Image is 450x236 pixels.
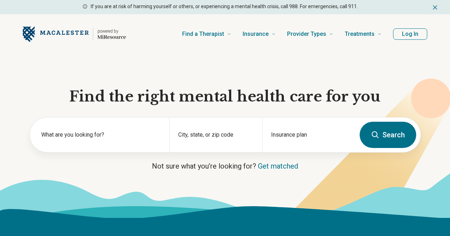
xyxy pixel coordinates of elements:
button: Log In [393,28,427,40]
p: Not sure what you’re looking for? [30,161,421,171]
span: Insurance [243,29,269,39]
a: Home page [23,23,126,45]
a: Get matched [258,162,298,170]
p: powered by [97,28,126,34]
p: If you are at risk of harming yourself or others, or experiencing a mental health crisis, call 98... [91,3,358,10]
button: Dismiss [432,3,439,11]
label: What are you looking for? [41,131,161,139]
a: Insurance [243,20,276,48]
span: Find a Therapist [182,29,224,39]
span: Provider Types [287,29,326,39]
a: Provider Types [287,20,333,48]
a: Find a Therapist [182,20,231,48]
a: Treatments [345,20,382,48]
button: Search [360,122,416,148]
h1: Find the right mental health care for you [30,87,421,106]
span: Treatments [345,29,375,39]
